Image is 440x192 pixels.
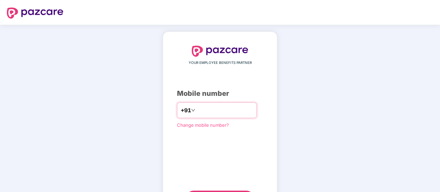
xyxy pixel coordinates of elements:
span: YOUR EMPLOYEE BENEFITS PARTNER [189,60,252,66]
img: logo [192,46,248,57]
div: Mobile number [177,88,263,99]
span: +91 [181,106,191,115]
span: down [191,108,195,112]
img: logo [7,8,63,19]
a: Change mobile number? [177,122,229,128]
